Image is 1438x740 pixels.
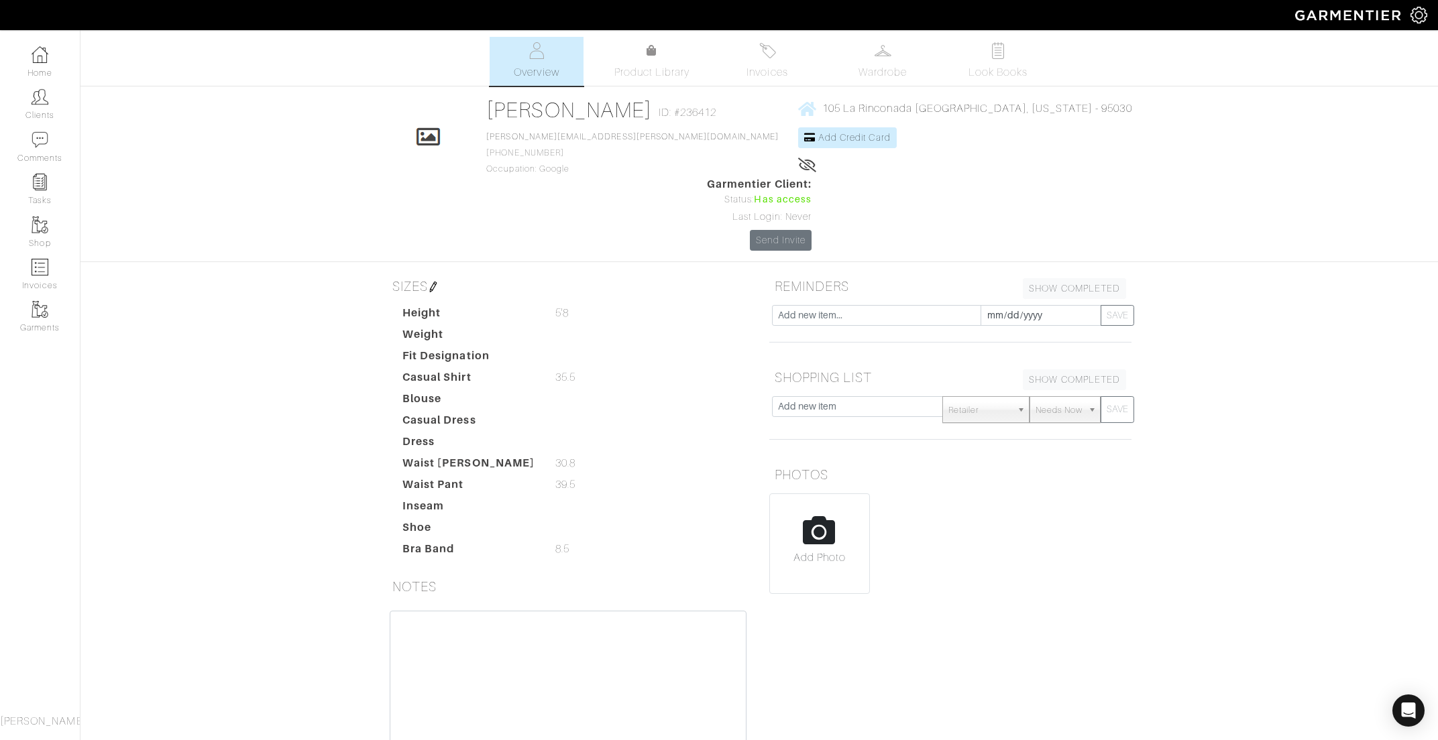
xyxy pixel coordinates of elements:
[859,64,907,80] span: Wardrobe
[772,396,943,417] input: Add new item
[614,64,690,80] span: Product Library
[555,541,569,557] span: 8.5
[555,305,569,321] span: 5'8
[772,305,981,326] input: Add new item...
[746,64,787,80] span: Invoices
[529,42,545,59] img: basicinfo-40fd8af6dae0f16599ec9e87c0ef1c0a1fdea2edbe929e3d69a839185d80c458.svg
[392,305,545,326] dt: Height
[1288,3,1411,27] img: garmentier-logo-header-white-b43fb05a5012e4ada735d5af1a66efaba907eab6374d6393d1fbf88cb4ef424d.png
[798,127,897,148] a: Add Credit Card
[605,43,699,80] a: Product Library
[486,98,652,122] a: [PERSON_NAME]
[798,100,1132,117] a: 105 La Rinconada [GEOGRAPHIC_DATA], [US_STATE] - 95030
[720,37,814,86] a: Invoices
[1023,278,1126,299] a: SHOW COMPLETED
[754,192,812,207] span: Has access
[392,326,545,348] dt: Weight
[1392,694,1425,727] div: Open Intercom Messenger
[392,519,545,541] dt: Shoe
[392,541,545,562] dt: Bra Band
[486,132,779,174] span: [PHONE_NUMBER] Occupation: Google
[32,259,48,275] img: orders-icon-0abe47150d42831381b5fb84f609e132dff9fe21cb692f30cb5eec754e2cba89.png
[750,230,812,251] a: Send Invite
[392,477,545,498] dt: Waist Pant
[948,397,1011,424] span: Retailer
[769,364,1131,391] h5: SHOPPING LIST
[428,282,439,292] img: pen-cf24a1663064a2ec1b9c1bd2387e9de7a2fa800b781884d57f21acf72779bad2.png
[822,103,1132,115] span: 105 La Rinconada [GEOGRAPHIC_DATA], [US_STATE] - 95030
[387,273,749,300] h5: SIZES
[32,131,48,148] img: comment-icon-a0a6a9ef722e966f86d9cbdc48e553b5cf19dbc54f86b18d962a5391bc8f6eb6.png
[1036,397,1083,424] span: Needs Now
[836,37,930,86] a: Wardrobe
[659,105,717,121] span: ID: #236412
[392,369,545,391] dt: Casual Shirt
[1023,369,1126,390] a: SHOW COMPLETED
[769,273,1131,300] h5: REMINDERS
[392,391,545,412] dt: Blouse
[769,461,1131,488] h5: PHOTOS
[555,369,575,385] span: 35.5
[32,88,48,105] img: clients-icon-6bae9207a08558b7cb47a8932f037763ab4055f8c8b6bfacd5dc20c3e0201464.png
[32,301,48,318] img: garments-icon-b7da505a4dc4fd61783c78ac3ca0ef83fa9d6f193b1c9dc38574b1d14d53ca28.png
[514,64,559,80] span: Overview
[875,42,891,59] img: wardrobe-487a4870c1b7c33e795ec22d11cfc2ed9d08956e64fb3008fe2437562e282088.svg
[32,174,48,190] img: reminder-icon-8004d30b9f0a5d33ae49ab947aed9ed385cf756f9e5892f1edd6e32f2345188e.png
[707,210,812,225] div: Last Login: Never
[387,573,749,600] h5: NOTES
[486,132,779,141] a: [PERSON_NAME][EMAIL_ADDRESS][PERSON_NAME][DOMAIN_NAME]
[32,46,48,63] img: dashboard-icon-dbcd8f5a0b271acd01030246c82b418ddd0df26cd7fceb0bd07c9910d44c42f6.png
[969,64,1028,80] span: Look Books
[392,348,545,369] dt: Fit Designation
[392,412,545,434] dt: Casual Dress
[707,176,812,192] span: Garmentier Client:
[392,498,545,519] dt: Inseam
[1101,305,1134,326] button: SAVE
[951,37,1045,86] a: Look Books
[490,37,584,86] a: Overview
[392,434,545,455] dt: Dress
[818,132,891,143] span: Add Credit Card
[707,192,812,207] div: Status:
[392,455,545,477] dt: Waist [PERSON_NAME]
[1101,396,1134,423] button: SAVE
[759,42,776,59] img: orders-27d20c2124de7fd6de4e0e44c1d41de31381a507db9b33961299e4e07d508b8c.svg
[32,217,48,233] img: garments-icon-b7da505a4dc4fd61783c78ac3ca0ef83fa9d6f193b1c9dc38574b1d14d53ca28.png
[555,455,575,471] span: 30.8
[990,42,1007,59] img: todo-9ac3debb85659649dc8f770b8b6100bb5dab4b48dedcbae339e5042a72dfd3cc.svg
[1411,7,1427,23] img: gear-icon-white-bd11855cb880d31180b6d7d6211b90ccbf57a29d726f0c71d8c61bd08dd39cc2.png
[555,477,575,493] span: 39.5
